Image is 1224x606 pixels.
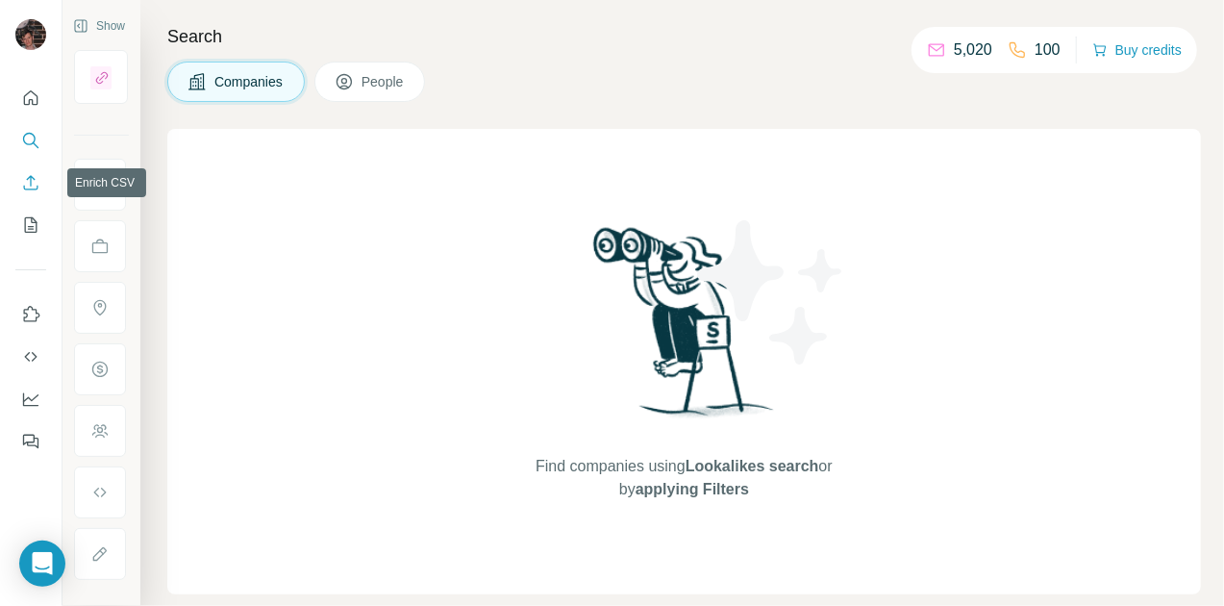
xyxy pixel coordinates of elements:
[585,222,785,437] img: Surfe Illustration - Woman searching with binoculars
[167,23,1201,50] h4: Search
[636,481,749,497] span: applying Filters
[686,458,819,474] span: Lookalikes search
[19,541,65,587] div: Open Intercom Messenger
[1035,38,1061,62] p: 100
[15,19,46,50] img: Avatar
[954,38,992,62] p: 5,020
[15,424,46,459] button: Feedback
[15,208,46,242] button: My lists
[15,165,46,200] button: Enrich CSV
[685,206,858,379] img: Surfe Illustration - Stars
[362,72,406,91] span: People
[15,340,46,374] button: Use Surfe API
[15,123,46,158] button: Search
[214,72,285,91] span: Companies
[1092,37,1182,63] button: Buy credits
[15,81,46,115] button: Quick start
[530,455,837,501] span: Find companies using or by
[15,382,46,417] button: Dashboard
[60,12,138,40] button: Show
[15,297,46,332] button: Use Surfe on LinkedIn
